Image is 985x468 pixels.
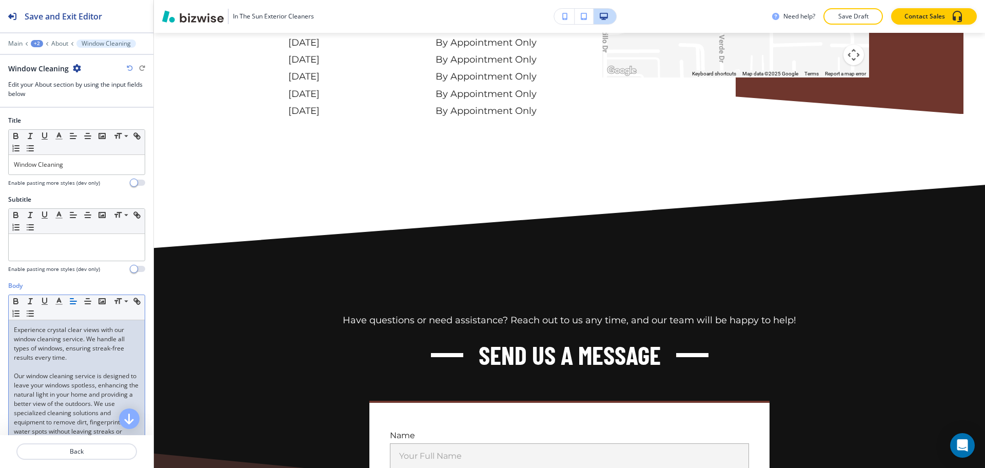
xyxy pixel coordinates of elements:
span: Map data ©2025 Google [742,71,798,76]
p: By Appointment Only [436,34,537,51]
p: Have questions or need assistance? Reach out to us any time, and our team will be happy to help! [343,314,796,327]
button: Map camera controls [843,45,864,65]
button: Keyboard shortcuts [692,70,736,77]
p: Experience crystal clear views with our window cleaning service. We handle all types of windows, ... [14,325,140,362]
p: By Appointment Only [436,86,537,103]
button: Save Draft [823,8,883,25]
p: [DATE] [288,68,320,85]
h2: Window Cleaning [8,63,69,74]
h4: Enable pasting more styles (dev only) [8,265,100,273]
h4: Enable pasting more styles (dev only) [8,179,100,187]
h3: Send us a Message [479,338,661,372]
p: Window Cleaning [14,160,140,169]
p: Name [390,430,749,441]
p: By Appointment Only [436,51,537,68]
button: Contact Sales [891,8,977,25]
button: +2 [31,40,43,47]
p: Contact Sales [904,12,945,21]
a: Report a map error [825,71,866,76]
h3: Edit your About section by using the input fields below [8,80,145,99]
h3: Need help? [783,12,815,21]
div: Open Intercom Messenger [950,433,975,458]
p: [DATE] [288,103,320,120]
a: Terms [804,71,819,76]
p: Back [17,447,136,456]
a: Open this area in Google Maps (opens a new window) [605,64,639,77]
img: Google [605,64,639,77]
h2: Save and Exit Editor [25,10,102,23]
h3: In The Sun Exterior Cleaners [233,12,314,21]
p: Save Draft [837,12,870,21]
button: About [51,40,68,47]
p: By Appointment Only [436,103,537,120]
p: By Appointment Only [436,68,537,85]
button: In The Sun Exterior Cleaners [162,9,314,24]
h2: Subtitle [8,195,31,204]
button: Main [8,40,23,47]
button: Window Cleaning [76,40,136,48]
p: Window Cleaning [82,40,131,47]
h2: Title [8,116,21,125]
h2: Body [8,281,23,290]
img: Bizwise Logo [162,10,224,23]
p: [DATE] [288,51,320,68]
p: [DATE] [288,86,320,103]
p: [DATE] [288,34,320,51]
p: Our window cleaning service is designed to leave your windows spotless, enhancing the natural lig... [14,372,140,445]
button: Back [16,443,137,460]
